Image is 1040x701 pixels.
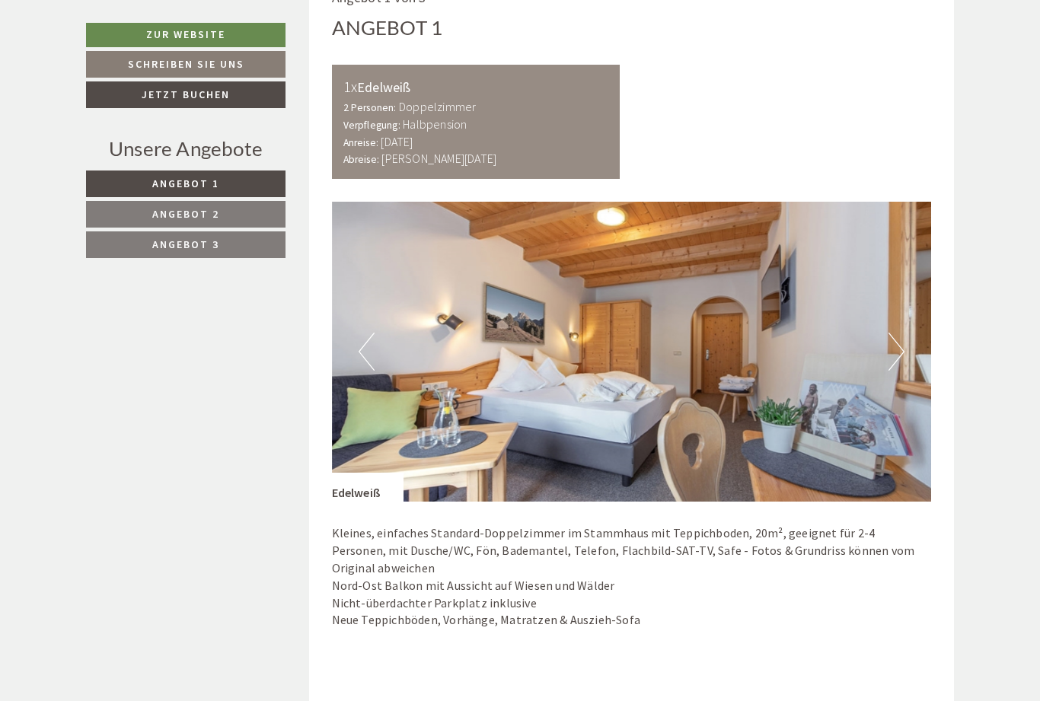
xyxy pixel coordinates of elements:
[12,42,249,88] div: Guten Tag, wie können wir Ihnen helfen?
[332,202,932,502] img: image
[888,333,904,371] button: Next
[381,151,496,166] b: [PERSON_NAME][DATE]
[86,51,286,78] a: Schreiben Sie uns
[332,524,932,629] p: Kleines, einfaches Standard-Doppelzimmer im Stammhaus mit Teppichboden, 20m², geeignet für 2-4 Pe...
[403,116,467,132] b: Halbpension
[272,12,327,38] div: [DATE]
[399,99,476,114] b: Doppelzimmer
[86,135,286,163] div: Unsere Angebote
[343,77,357,96] b: 1x
[343,76,609,98] div: Edelweiß
[343,136,379,149] small: Anreise:
[343,153,380,166] small: Abreise:
[343,119,400,132] small: Verpflegung:
[332,14,443,42] div: Angebot 1
[24,45,241,57] div: [GEOGRAPHIC_DATA]
[343,101,397,114] small: 2 Personen:
[24,75,241,85] small: 16:57
[332,473,404,502] div: Edelweiß
[152,237,219,251] span: Angebot 3
[381,134,413,149] b: [DATE]
[152,177,219,190] span: Angebot 1
[359,333,375,371] button: Previous
[86,81,286,108] a: Jetzt buchen
[86,23,286,47] a: Zur Website
[509,401,600,428] button: Senden
[152,207,219,221] span: Angebot 2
